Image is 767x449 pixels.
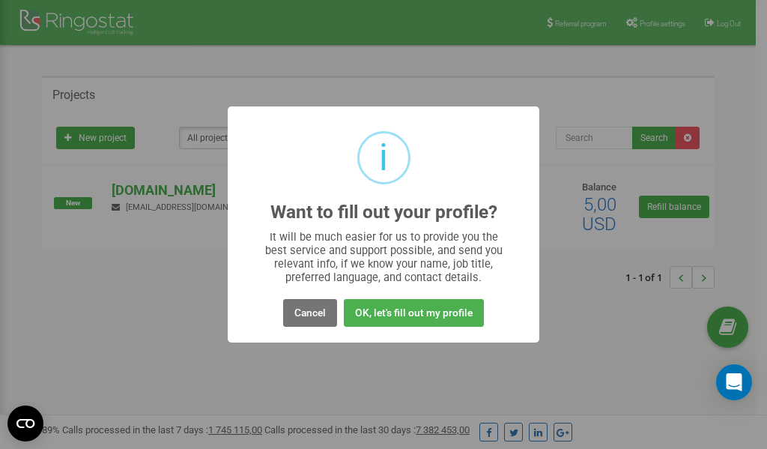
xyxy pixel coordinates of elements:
div: Open Intercom Messenger [716,364,752,400]
h2: Want to fill out your profile? [270,202,497,223]
button: OK, let's fill out my profile [344,299,484,327]
div: It will be much easier for us to provide you the best service and support possible, and send you ... [258,230,510,284]
button: Open CMP widget [7,406,43,442]
div: i [379,133,388,182]
button: Cancel [283,299,337,327]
